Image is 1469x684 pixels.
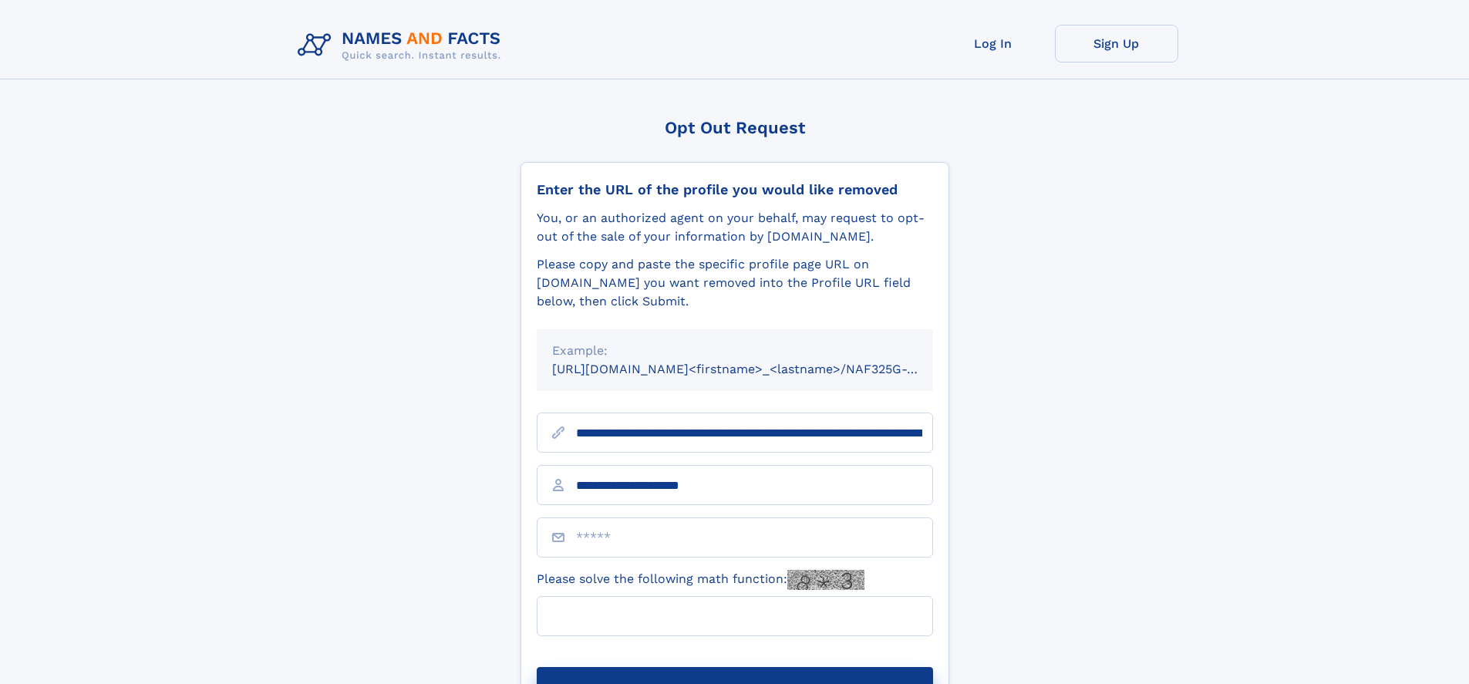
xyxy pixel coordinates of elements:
[932,25,1055,62] a: Log In
[537,181,933,198] div: Enter the URL of the profile you would like removed
[291,25,514,66] img: Logo Names and Facts
[521,118,949,137] div: Opt Out Request
[552,342,918,360] div: Example:
[537,570,864,590] label: Please solve the following math function:
[1055,25,1178,62] a: Sign Up
[537,209,933,246] div: You, or an authorized agent on your behalf, may request to opt-out of the sale of your informatio...
[552,362,962,376] small: [URL][DOMAIN_NAME]<firstname>_<lastname>/NAF325G-xxxxxxxx
[537,255,933,311] div: Please copy and paste the specific profile page URL on [DOMAIN_NAME] you want removed into the Pr...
